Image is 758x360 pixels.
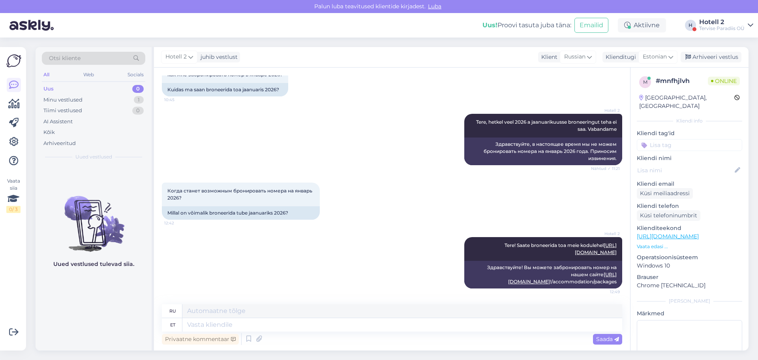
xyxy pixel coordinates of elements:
[43,85,54,93] div: Uus
[699,25,745,32] div: Tervise Paradiis OÜ
[637,180,742,188] p: Kliendi email
[6,53,21,68] img: Askly Logo
[637,154,742,162] p: Kliendi nimi
[6,177,21,213] div: Vaata siia
[43,107,82,115] div: Tiimi vestlused
[49,54,81,62] span: Otsi kliente
[596,335,619,343] span: Saada
[637,253,742,262] p: Operatsioonisüsteem
[53,260,134,268] p: Uued vestlused tulevad siia.
[126,70,145,80] div: Socials
[564,53,585,61] span: Russian
[464,261,622,288] div: Здравствуйте! Вы можете забронировать номер на нашем сайте !/accommodation/packages
[75,153,112,160] span: Uued vestlused
[699,19,753,32] a: Hotell 2Tervise Paradiis OÜ
[637,262,742,270] p: Windows 10
[643,53,667,61] span: Estonian
[464,138,622,165] div: Здравствуйте, в настоящее время мы не можем бронировать номера на январь 2026 года. Приносим изви...
[590,289,620,295] span: 12:49
[699,19,745,25] div: Hotell 2
[36,182,152,253] img: No chats
[164,97,194,103] span: 10:45
[708,77,740,85] span: Online
[165,53,187,61] span: Hotell 2
[590,166,620,172] span: Nähtud ✓ 11:21
[637,129,742,138] p: Kliendi tag'id
[637,273,742,281] p: Brauser
[42,70,51,80] div: All
[482,21,497,29] b: Uus!
[590,107,620,113] span: Hotell 2
[602,53,636,61] div: Klienditugi
[656,76,708,86] div: # mnfhjlvh
[637,202,742,210] p: Kliendi telefon
[643,79,647,85] span: m
[132,107,144,115] div: 0
[43,118,73,126] div: AI Assistent
[482,21,571,30] div: Proovi tasuta juba täna:
[637,139,742,151] input: Lisa tag
[637,233,699,240] a: [URL][DOMAIN_NAME]
[637,188,693,199] div: Küsi meiliaadressi
[43,139,76,147] div: Arhiveeritud
[637,117,742,124] div: Kliendi info
[637,281,742,290] p: Chrome [TECHNICAL_ID]
[637,309,742,318] p: Märkmed
[164,220,194,226] span: 12:42
[169,304,176,318] div: ru
[639,94,734,110] div: [GEOGRAPHIC_DATA], [GEOGRAPHIC_DATA]
[618,18,666,32] div: Aktiivne
[637,298,742,305] div: [PERSON_NAME]
[590,231,620,237] span: Hotell 2
[681,52,741,62] div: Arhiveeri vestlus
[170,318,175,332] div: et
[574,18,608,33] button: Emailid
[162,206,320,220] div: Millal on võimalik broneerida tube jaanuariks 2026?
[637,224,742,232] p: Klienditeekond
[82,70,96,80] div: Web
[685,20,696,31] div: H
[162,334,239,345] div: Privaatne kommentaar
[162,83,288,96] div: Kuidas ma saan broneerida toa jaanuaris 2026?
[6,206,21,213] div: 0 / 3
[134,96,144,104] div: 1
[637,210,700,221] div: Küsi telefoninumbrit
[637,243,742,250] p: Vaata edasi ...
[637,166,733,175] input: Lisa nimi
[167,188,313,201] span: Когда станет возможным бронировать номера на январь 2026?
[43,96,83,104] div: Minu vestlused
[426,3,444,10] span: Luba
[43,128,55,136] div: Kõik
[197,53,238,61] div: juhib vestlust
[505,242,617,255] span: Tere! Saate broneerida toa meie kodulehel
[132,85,144,93] div: 0
[538,53,557,61] div: Klient
[476,119,618,132] span: Tere, hetkel veel 2026 a jaanuarikuusse broneeringut teha ei saa. Vabandame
